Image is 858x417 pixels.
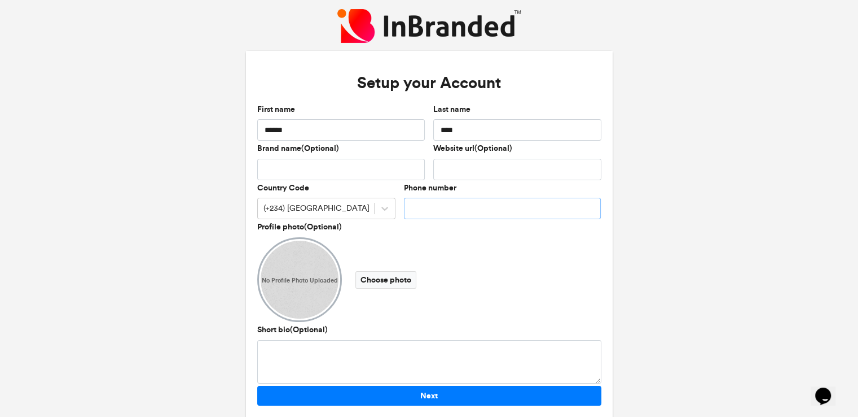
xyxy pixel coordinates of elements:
span: No Profile Photo Uploaded [262,276,338,285]
label: Last name [433,104,470,115]
img: User profile DP [257,237,342,322]
label: Phone number [404,183,456,194]
label: Short bio(Optional) [257,324,328,336]
label: Brand name(Optional) [257,143,339,154]
label: Profile photo(Optional) [257,221,342,233]
img: InBranded Logo [337,9,521,43]
label: Website url(Optional) [433,143,512,154]
label: Country Code [257,183,309,194]
button: Next [257,386,601,406]
label: Choose photo [355,271,416,289]
iframe: chat widget [811,372,847,406]
div: (+234) [GEOGRAPHIC_DATA] [263,203,369,215]
h3: Setup your Account [257,62,601,104]
label: First name [257,104,295,115]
